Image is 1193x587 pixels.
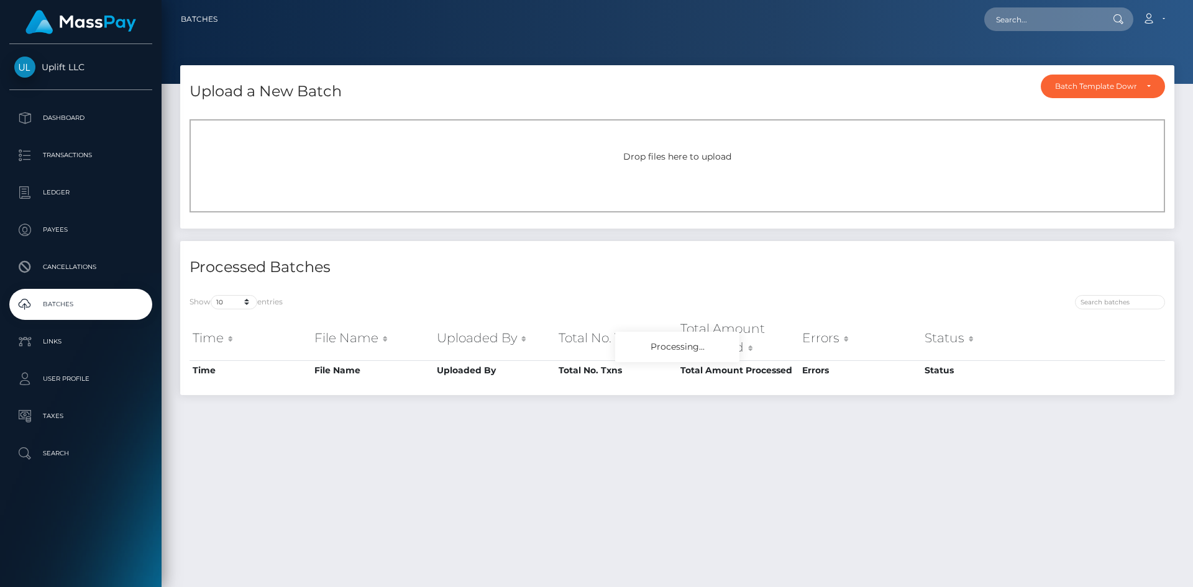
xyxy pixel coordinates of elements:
h4: Upload a New Batch [190,81,342,102]
a: Cancellations [9,252,152,283]
p: User Profile [14,370,147,388]
span: Uplift LLC [9,61,152,73]
th: File Name [311,360,433,380]
input: Search... [984,7,1101,31]
input: Search batches [1075,295,1165,309]
th: Status [921,360,1043,380]
label: Show entries [190,295,283,309]
a: Transactions [9,140,152,171]
img: MassPay Logo [25,10,136,34]
th: Status [921,316,1043,360]
p: Batches [14,295,147,314]
p: Taxes [14,407,147,425]
th: Uploaded By [434,360,555,380]
a: Search [9,438,152,469]
p: Ledger [14,183,147,202]
a: Taxes [9,401,152,432]
th: Errors [799,316,921,360]
th: Time [190,316,311,360]
select: Showentries [211,295,257,309]
th: Total No. Txns [555,316,677,360]
th: Total No. Txns [555,360,677,380]
span: Drop files here to upload [623,151,731,162]
a: Batches [181,6,217,32]
p: Links [14,332,147,351]
a: Payees [9,214,152,245]
th: Errors [799,360,921,380]
th: Uploaded By [434,316,555,360]
a: Batches [9,289,152,320]
div: Batch Template Download [1055,81,1136,91]
th: File Name [311,316,433,360]
a: Links [9,326,152,357]
th: Time [190,360,311,380]
p: Search [14,444,147,463]
p: Dashboard [14,109,147,127]
button: Batch Template Download [1041,75,1165,98]
h4: Processed Batches [190,257,668,278]
th: Total Amount Processed [677,316,799,360]
p: Payees [14,221,147,239]
img: Uplift LLC [14,57,35,78]
a: Dashboard [9,102,152,134]
p: Transactions [14,146,147,165]
th: Total Amount Processed [677,360,799,380]
div: Processing... [615,332,739,362]
a: Ledger [9,177,152,208]
p: Cancellations [14,258,147,276]
a: User Profile [9,363,152,394]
